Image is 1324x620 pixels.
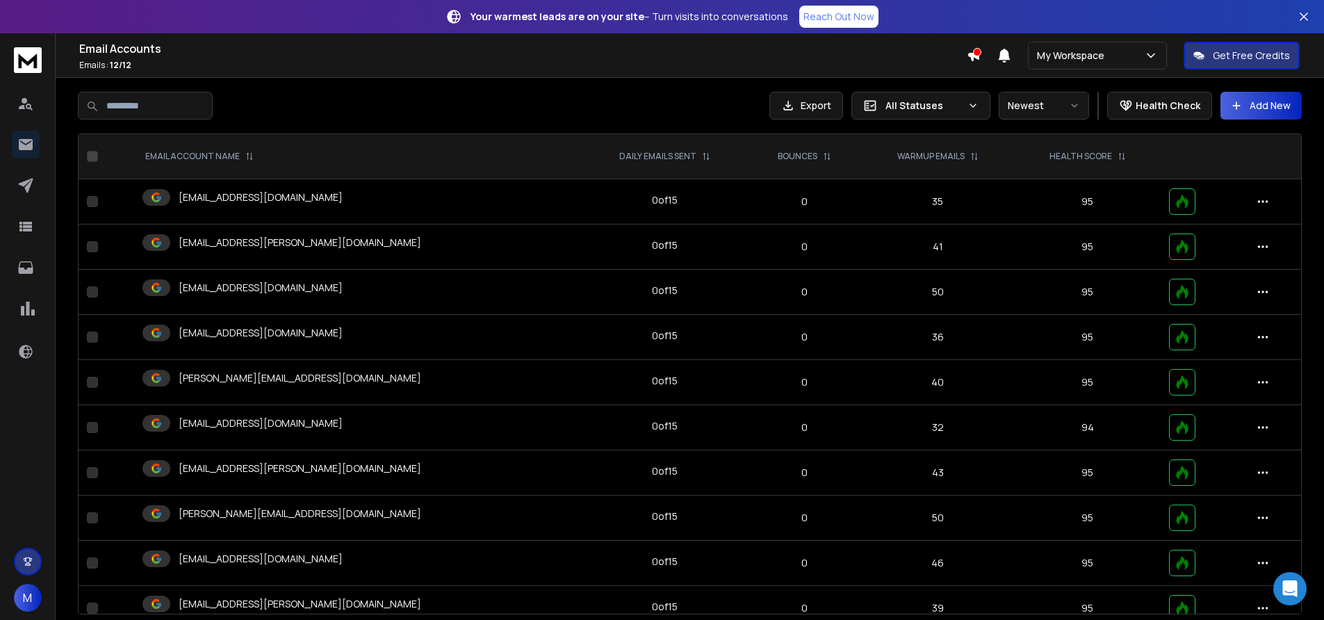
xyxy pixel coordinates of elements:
p: 0 [757,511,853,525]
p: My Workspace [1037,49,1110,63]
div: Open Intercom Messenger [1273,572,1307,605]
td: 41 [861,225,1015,270]
p: Get Free Credits [1213,49,1290,63]
div: 0 of 15 [652,329,678,343]
p: [EMAIL_ADDRESS][DOMAIN_NAME] [179,281,343,295]
p: 0 [757,556,853,570]
p: [EMAIL_ADDRESS][PERSON_NAME][DOMAIN_NAME] [179,236,421,250]
p: 0 [757,240,853,254]
td: 36 [861,315,1015,360]
p: [PERSON_NAME][EMAIL_ADDRESS][DOMAIN_NAME] [179,507,421,521]
td: 40 [861,360,1015,405]
p: 0 [757,285,853,299]
td: 50 [861,496,1015,541]
td: 95 [1015,450,1161,496]
p: [EMAIL_ADDRESS][PERSON_NAME][DOMAIN_NAME] [179,462,421,475]
div: 0 of 15 [652,600,678,614]
td: 46 [861,541,1015,586]
p: 0 [757,466,853,480]
td: 95 [1015,496,1161,541]
p: 0 [757,375,853,389]
p: BOUNCES [778,151,817,162]
button: Get Free Credits [1184,42,1300,70]
p: – Turn visits into conversations [471,10,788,24]
span: 12 / 12 [110,59,131,71]
div: 0 of 15 [652,509,678,523]
img: logo [14,47,42,73]
td: 95 [1015,315,1161,360]
p: [EMAIL_ADDRESS][DOMAIN_NAME] [179,326,343,340]
div: 0 of 15 [652,464,678,478]
p: [EMAIL_ADDRESS][DOMAIN_NAME] [179,416,343,430]
td: 95 [1015,225,1161,270]
button: Health Check [1107,92,1212,120]
p: HEALTH SCORE [1049,151,1112,162]
p: 0 [757,601,853,615]
div: 0 of 15 [652,238,678,252]
td: 95 [1015,541,1161,586]
td: 35 [861,179,1015,225]
p: [PERSON_NAME][EMAIL_ADDRESS][DOMAIN_NAME] [179,371,421,385]
div: 0 of 15 [652,284,678,297]
p: Emails : [79,60,967,71]
td: 95 [1015,270,1161,315]
td: 95 [1015,360,1161,405]
div: EMAIL ACCOUNT NAME [145,151,254,162]
h1: Email Accounts [79,40,967,57]
td: 95 [1015,179,1161,225]
p: 0 [757,421,853,434]
div: 0 of 15 [652,374,678,388]
p: [EMAIL_ADDRESS][DOMAIN_NAME] [179,552,343,566]
strong: Your warmest leads are on your site [471,10,644,23]
p: 0 [757,330,853,344]
td: 50 [861,270,1015,315]
p: [EMAIL_ADDRESS][DOMAIN_NAME] [179,190,343,204]
p: All Statuses [885,99,962,113]
p: DAILY EMAILS SENT [619,151,696,162]
button: Export [769,92,843,120]
div: 0 of 15 [652,193,678,207]
p: 0 [757,195,853,209]
td: 32 [861,405,1015,450]
button: Newest [999,92,1089,120]
div: 0 of 15 [652,555,678,569]
td: 94 [1015,405,1161,450]
td: 43 [861,450,1015,496]
p: [EMAIL_ADDRESS][PERSON_NAME][DOMAIN_NAME] [179,597,421,611]
p: Health Check [1136,99,1200,113]
p: Reach Out Now [803,10,874,24]
button: M [14,584,42,612]
p: WARMUP EMAILS [897,151,965,162]
div: 0 of 15 [652,419,678,433]
a: Reach Out Now [799,6,878,28]
button: Add New [1220,92,1302,120]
